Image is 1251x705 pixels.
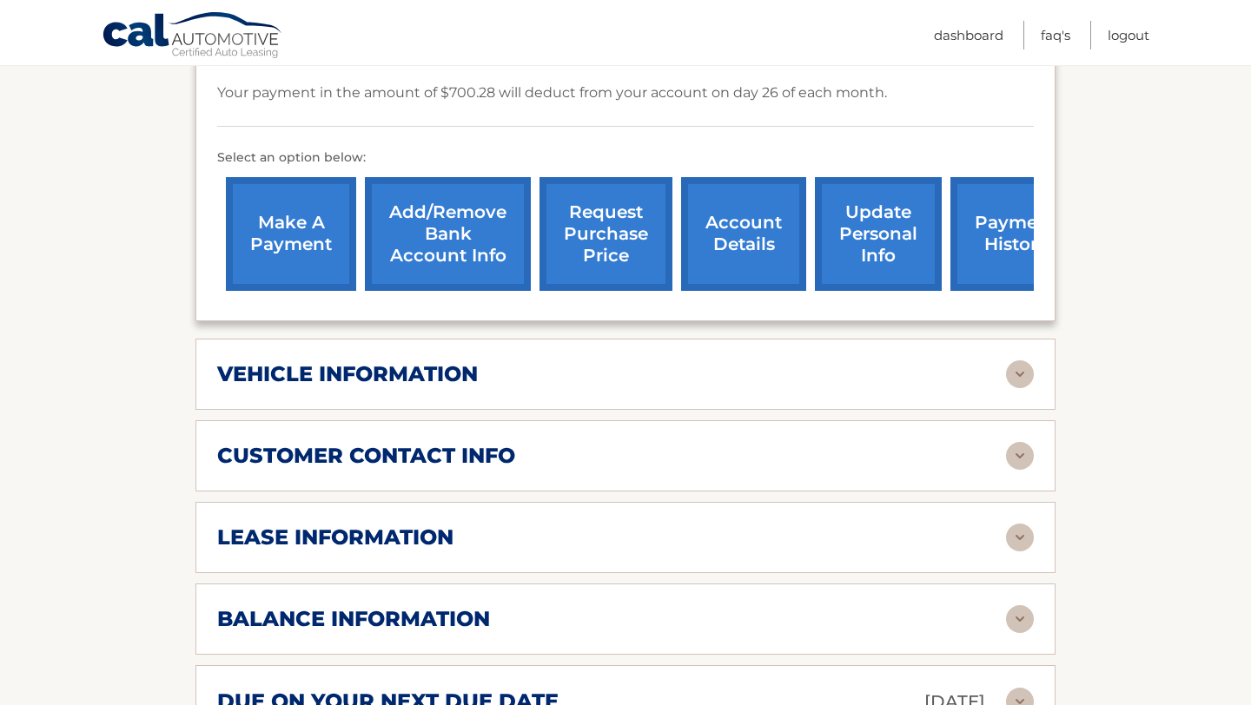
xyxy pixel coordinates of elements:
img: accordion-rest.svg [1006,524,1034,551]
a: Dashboard [934,21,1003,49]
img: accordion-rest.svg [1006,360,1034,388]
a: make a payment [226,177,356,291]
img: accordion-rest.svg [1006,442,1034,470]
a: Logout [1108,21,1149,49]
a: update personal info [815,177,942,291]
img: accordion-rest.svg [1006,605,1034,633]
a: FAQ's [1041,21,1070,49]
h2: balance information [217,606,490,632]
h2: vehicle information [217,361,478,387]
h2: customer contact info [217,443,515,469]
p: Your payment in the amount of $700.28 will deduct from your account on day 26 of each month. [217,81,887,105]
a: Cal Automotive [102,11,284,62]
a: account details [681,177,806,291]
h2: lease information [217,524,453,550]
p: Select an option below: [217,148,1034,168]
a: Add/Remove bank account info [365,177,531,291]
a: request purchase price [539,177,672,291]
a: payment history [950,177,1081,291]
